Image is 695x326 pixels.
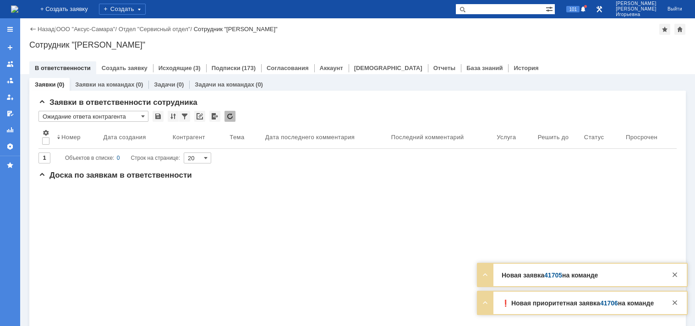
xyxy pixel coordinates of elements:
[195,81,254,88] a: Задачи на командах
[119,26,194,33] div: /
[194,26,278,33] div: Сотрудник "[PERSON_NAME]"
[600,299,618,307] a: 41706
[42,129,49,136] span: Настройки
[256,81,263,88] div: (0)
[502,299,654,307] strong: ❗️ Новая приоритетная заявка на команде
[11,5,18,13] img: logo
[3,40,17,55] a: Создать заявку
[626,134,657,141] div: Просрочен
[11,5,18,13] a: Перейти на домашнюю страницу
[179,111,190,122] div: Фильтрация...
[65,152,180,163] i: Строк на странице:
[35,81,55,88] a: Заявки
[55,25,56,32] div: |
[616,1,657,6] span: [PERSON_NAME]
[320,65,343,71] a: Аккаунт
[265,134,355,141] div: Дата последнего комментария
[65,155,114,161] span: Объектов в списке:
[35,65,91,71] a: В ответственности
[103,134,146,141] div: Дата создания
[38,98,197,107] span: Заявки в ответственности сотрудника
[38,26,55,33] a: Назад
[224,111,235,122] div: Обновлять список
[61,134,81,141] div: Номер
[3,90,17,104] a: Мои заявки
[433,65,456,71] a: Отчеты
[584,134,604,141] div: Статус
[230,134,244,141] div: Тема
[262,125,388,149] th: Дата последнего комментария
[354,65,422,71] a: [DEMOGRAPHIC_DATA]
[117,152,120,163] div: 0
[102,65,148,71] a: Создать заявку
[480,269,491,280] div: Развернуть
[119,26,191,33] a: Отдел "Сервисный отдел"
[669,269,680,280] div: Закрыть
[669,297,680,308] div: Закрыть
[57,81,64,88] div: (0)
[3,106,17,121] a: Мои согласования
[616,6,657,12] span: [PERSON_NAME]
[194,111,205,122] div: Скопировать ссылку на список
[75,81,134,88] a: Заявки на командах
[594,4,605,15] a: Перейти в интерфейс администратора
[480,297,491,308] div: Развернуть
[99,125,169,149] th: Дата создания
[29,40,686,49] div: Сотрудник "[PERSON_NAME]"
[493,125,534,149] th: Услуга
[566,6,580,12] span: 101
[580,125,622,149] th: Статус
[267,65,309,71] a: Согласования
[173,134,205,141] div: Контрагент
[56,26,115,33] a: ООО "Аксус-Самара"
[169,125,226,149] th: Контрагент
[153,111,164,122] div: Сохранить вид
[193,65,201,71] div: (3)
[3,139,17,154] a: Настройки
[466,65,503,71] a: База знаний
[674,24,685,35] div: Сделать домашней страницей
[99,4,146,15] div: Создать
[38,171,192,179] span: Доска по заявкам в ответственности
[56,26,119,33] div: /
[176,81,184,88] div: (0)
[514,65,538,71] a: История
[53,125,99,149] th: Номер
[538,134,569,141] div: Решить до
[226,125,262,149] th: Тема
[3,73,17,88] a: Заявки в моей ответственности
[154,81,175,88] a: Задачи
[497,134,516,141] div: Услуга
[3,123,17,137] a: Отчеты
[616,12,657,17] span: Игорьевна
[502,272,598,279] strong: Новая заявка на команде
[544,272,562,279] a: 41705
[659,24,670,35] div: Добавить в избранное
[209,111,220,122] div: Экспорт списка
[168,111,179,122] div: Сортировка...
[136,81,143,88] div: (0)
[212,65,241,71] a: Подписки
[3,57,17,71] a: Заявки на командах
[391,134,464,141] div: Последний комментарий
[242,65,256,71] div: (173)
[159,65,192,71] a: Исходящие
[546,4,555,13] span: Расширенный поиск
